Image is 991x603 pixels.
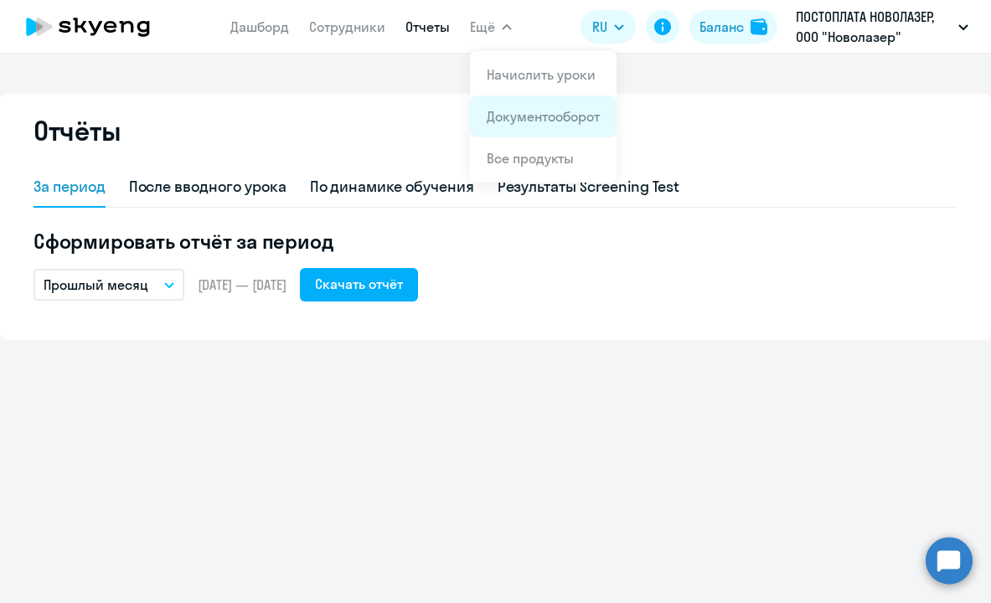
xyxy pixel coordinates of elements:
button: ПОСТОПЛАТА НОВОЛАЗЕР, ООО "Новолазер" [787,7,977,47]
div: После вводного урока [129,176,286,198]
div: Результаты Screening Test [498,176,680,198]
div: Скачать отчёт [315,274,403,294]
a: Отчеты [405,18,450,35]
h2: Отчёты [34,114,121,147]
p: ПОСТОПЛАТА НОВОЛАЗЕР, ООО "Новолазер" [796,7,952,47]
a: Дашборд [230,18,289,35]
div: По динамике обучения [310,176,474,198]
span: RU [592,17,607,37]
a: Начислить уроки [487,66,596,83]
a: Сотрудники [309,18,385,35]
div: Баланс [699,17,744,37]
img: balance [751,18,767,35]
span: Ещё [470,17,495,37]
p: Прошлый месяц [44,275,148,295]
button: Ещё [470,10,512,44]
span: [DATE] — [DATE] [198,276,286,294]
div: За период [34,176,106,198]
button: RU [581,10,636,44]
h5: Сформировать отчёт за период [34,228,957,255]
button: Скачать отчёт [300,268,418,301]
a: Все продукты [487,150,574,167]
button: Балансbalance [689,10,777,44]
a: Документооборот [487,108,600,125]
button: Прошлый месяц [34,269,184,301]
